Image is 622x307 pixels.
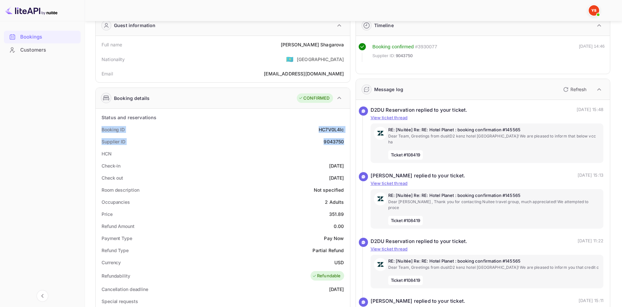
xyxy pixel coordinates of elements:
[388,258,600,265] p: RE: [Nuitée] Re: RE: Hotel Planet : booking confirmation #145565
[388,133,600,145] p: Dear Team, Greetings from dusitD2 kenz hotel [GEOGRAPHIC_DATA]! We are pleased to inform that bel...
[324,138,344,145] div: 9043750
[371,180,604,187] p: View ticket thread
[319,126,344,133] div: HC7V0L4lc
[329,286,344,293] div: [DATE]
[286,53,294,65] span: United States
[374,127,387,140] img: AwvSTEc2VUhQAAAAAElFTkSuQmCC
[388,199,600,211] p: Dear [PERSON_NAME] , Thank you for contacting Nuitee travel group, much appreciated! We attempted...
[114,22,156,29] div: Guest information
[102,199,130,205] div: Occupancies
[396,53,413,59] span: 9043750
[371,246,604,252] p: View ticket thread
[102,259,121,266] div: Currency
[371,298,466,305] div: [PERSON_NAME] replied to your ticket.
[114,95,150,102] div: Booking details
[298,95,329,102] div: CONFIRMED
[102,186,139,193] div: Room description
[388,265,600,270] p: Dear Team, Greetings from dusitD2 kenz hotel [GEOGRAPHIC_DATA]! We are pleased to inform you that...
[388,216,423,226] span: Ticket #108419
[373,53,395,59] span: Supplier ID:
[388,192,600,199] p: RE: [Nuitée] Re: RE: Hotel Planet : booking confirmation #145565
[20,46,77,54] div: Customers
[371,106,468,114] div: D2DU Reservation replied to your ticket.
[374,86,404,93] div: Message log
[5,5,57,16] img: LiteAPI logo
[388,276,423,285] span: Ticket #108419
[37,290,48,302] button: Collapse navigation
[20,33,77,41] div: Bookings
[102,235,132,242] div: Payment Type
[102,70,113,77] div: Email
[388,127,600,133] p: RE: [Nuitée] Re: RE: Hotel Planet : booking confirmation #145565
[334,223,344,230] div: 0.00
[264,70,344,77] div: [EMAIL_ADDRESS][DOMAIN_NAME]
[374,22,394,29] div: Timeline
[579,298,603,305] p: [DATE] 15:11
[102,162,120,169] div: Check-in
[297,56,344,63] div: [GEOGRAPHIC_DATA]
[415,43,437,51] div: # 3930077
[102,56,125,63] div: Nationality
[579,43,605,62] div: [DATE] 14:46
[102,298,138,305] div: Special requests
[102,286,148,293] div: Cancellation deadline
[312,247,344,254] div: Partial Refund
[314,186,344,193] div: Not specified
[371,172,466,180] div: [PERSON_NAME] replied to your ticket.
[329,211,344,218] div: 351.89
[102,272,130,279] div: Refundability
[281,41,344,48] div: [PERSON_NAME] Shagarova
[102,211,113,218] div: Price
[578,238,603,245] p: [DATE] 11:22
[374,192,387,205] img: AwvSTEc2VUhQAAAAAElFTkSuQmCC
[102,223,135,230] div: Refund Amount
[4,31,81,43] a: Bookings
[102,150,112,157] div: HCN
[102,114,156,121] div: Status and reservations
[578,172,603,180] p: [DATE] 15:13
[373,43,414,51] div: Booking confirmed
[312,273,341,279] div: Refundable
[102,247,129,254] div: Refund Type
[329,162,344,169] div: [DATE]
[371,238,468,245] div: D2DU Reservation replied to your ticket.
[559,84,589,95] button: Refresh
[589,5,599,16] img: Yandex Support
[374,258,387,271] img: AwvSTEc2VUhQAAAAAElFTkSuQmCC
[329,174,344,181] div: [DATE]
[102,138,125,145] div: Supplier ID
[102,41,122,48] div: Full name
[4,44,81,56] a: Customers
[102,126,125,133] div: Booking ID
[577,106,603,114] p: [DATE] 15:48
[388,150,423,160] span: Ticket #108419
[325,199,344,205] div: 2 Adults
[334,259,344,266] div: USD
[371,115,604,121] p: View ticket thread
[570,86,586,93] p: Refresh
[324,235,344,242] div: Pay Now
[102,174,123,181] div: Check out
